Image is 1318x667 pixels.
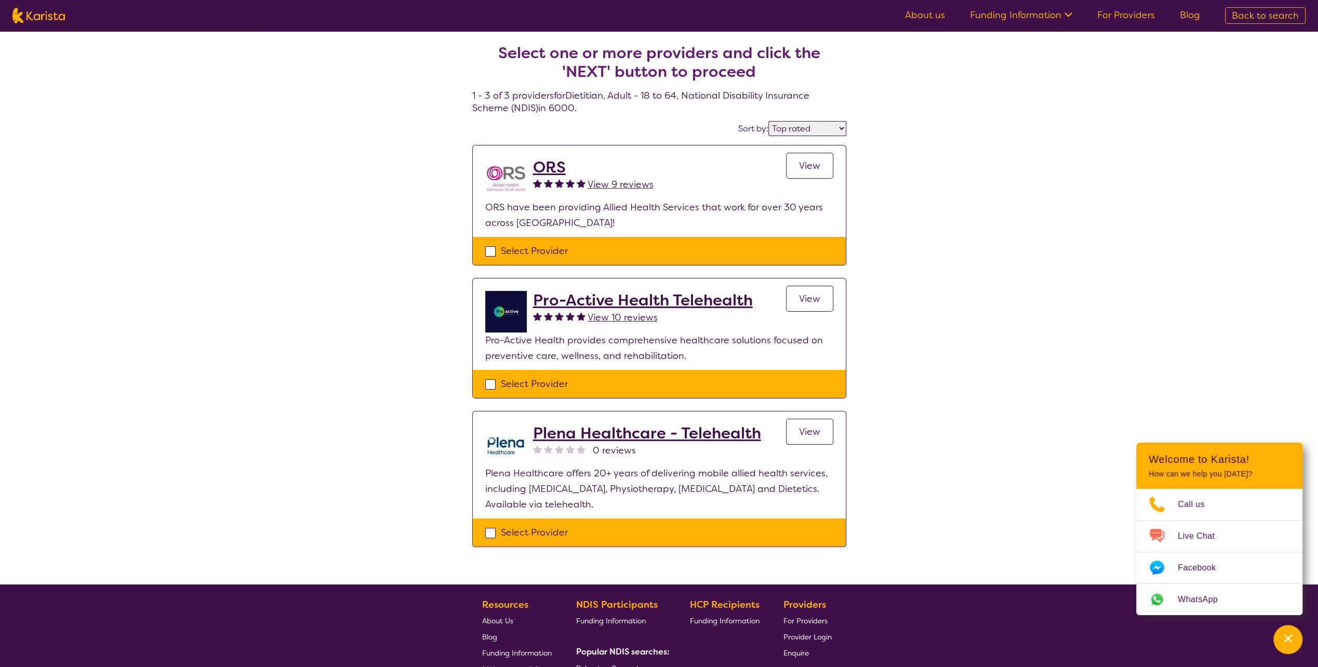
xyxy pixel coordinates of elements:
[472,19,846,114] h4: 1 - 3 of 3 providers for Dietitian , Adult - 18 to 64 , National Disability Insurance Scheme (NDI...
[485,424,527,465] img: qwv9egg5taowukv2xnze.png
[1180,9,1200,21] a: Blog
[783,629,832,645] a: Provider Login
[576,616,646,625] span: Funding Information
[555,312,564,321] img: fullstar
[783,648,809,658] span: Enquire
[533,445,542,453] img: nonereviewstar
[1232,9,1299,22] span: Back to search
[783,612,832,629] a: For Providers
[485,332,833,364] p: Pro-Active Health provides comprehensive healthcare solutions focused on preventive care, wellnes...
[1136,489,1302,615] ul: Choose channel
[1136,443,1302,615] div: Channel Menu
[533,424,761,443] a: Plena Healthcare - Telehealth
[482,598,528,611] b: Resources
[544,445,553,453] img: nonereviewstar
[482,616,513,625] span: About Us
[577,312,585,321] img: fullstar
[533,179,542,188] img: fullstar
[577,179,585,188] img: fullstar
[1097,9,1155,21] a: For Providers
[566,445,575,453] img: nonereviewstar
[485,199,833,231] p: ORS have been providing Allied Health Services that work for over 30 years across [GEOGRAPHIC_DATA]!
[1136,584,1302,615] a: Web link opens in a new tab.
[533,291,753,310] a: Pro-Active Health Telehealth
[566,179,575,188] img: fullstar
[482,632,497,642] span: Blog
[1178,592,1230,607] span: WhatsApp
[576,646,670,657] b: Popular NDIS searches:
[905,9,945,21] a: About us
[588,310,658,325] a: View 10 reviews
[738,123,768,134] label: Sort by:
[482,629,552,645] a: Blog
[593,443,636,458] span: 0 reviews
[485,158,527,199] img: nspbnteb0roocrxnmwip.png
[689,616,759,625] span: Funding Information
[970,9,1072,21] a: Funding Information
[555,445,564,453] img: nonereviewstar
[1225,7,1306,24] a: Back to search
[555,179,564,188] img: fullstar
[786,153,833,179] a: View
[485,291,527,332] img: ymlb0re46ukcwlkv50cv.png
[1149,470,1290,478] p: How can we help you [DATE]?
[1178,528,1227,544] span: Live Chat
[577,445,585,453] img: nonereviewstar
[799,425,820,438] span: View
[786,419,833,445] a: View
[482,612,552,629] a: About Us
[783,616,828,625] span: For Providers
[544,312,553,321] img: fullstar
[689,598,759,611] b: HCP Recipients
[485,465,833,512] p: Plena Healthcare offers 20+ years of delivering mobile allied health services, including [MEDICAL...
[566,312,575,321] img: fullstar
[588,311,658,324] span: View 10 reviews
[799,292,820,305] span: View
[576,612,665,629] a: Funding Information
[786,286,833,312] a: View
[485,44,834,81] h2: Select one or more providers and click the 'NEXT' button to proceed
[799,159,820,172] span: View
[588,178,654,191] span: View 9 reviews
[482,645,552,661] a: Funding Information
[588,177,654,192] a: View 9 reviews
[783,632,832,642] span: Provider Login
[1178,560,1228,576] span: Facebook
[12,8,65,23] img: Karista logo
[533,158,654,177] a: ORS
[1178,497,1217,512] span: Call us
[1149,453,1290,465] h2: Welcome to Karista!
[576,598,658,611] b: NDIS Participants
[689,612,759,629] a: Funding Information
[1273,625,1302,654] button: Channel Menu
[783,645,832,661] a: Enquire
[544,179,553,188] img: fullstar
[783,598,826,611] b: Providers
[482,648,552,658] span: Funding Information
[533,312,542,321] img: fullstar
